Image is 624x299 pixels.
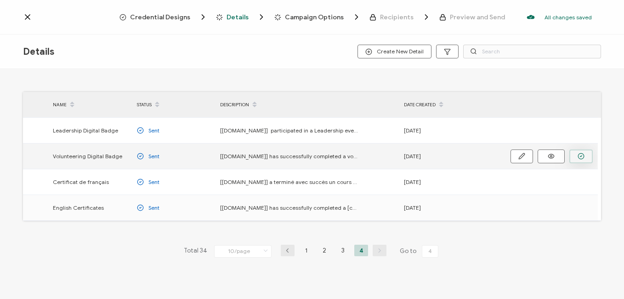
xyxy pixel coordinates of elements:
[53,125,118,136] span: Leadership Digital Badge
[214,245,272,258] input: Select
[148,177,159,187] span: Sent
[299,245,313,256] li: 1
[227,14,249,21] span: Details
[119,12,208,22] span: Credential Designs
[53,177,109,187] span: Certificat de français
[450,14,505,21] span: Preview and Send
[220,177,358,187] span: [[DOMAIN_NAME]] a terminé avec succès un cours de [course-name] à [school].
[399,177,482,187] div: [DATE]
[439,14,505,21] span: Preview and Send
[399,202,482,213] div: [DATE]
[48,97,132,113] div: NAME
[463,45,601,58] input: Search
[53,151,122,161] span: Volunteering Digital Badge
[184,245,207,258] span: Total 34
[119,12,505,22] div: Breadcrumb
[380,14,414,21] span: Recipients
[132,97,216,113] div: STATUS
[53,202,104,213] span: English Certificates
[365,48,424,55] span: Create New Detail
[220,125,358,136] span: [[DOMAIN_NAME]] participated in a Leadership event at [GEOGRAPHIC_DATA] [school]
[220,202,358,213] span: [[DOMAIN_NAME]] has successfully completed a [course-name] course at [school].
[354,245,368,256] li: 4
[23,46,54,57] span: Details
[399,125,482,136] div: [DATE]
[220,151,358,161] span: [[DOMAIN_NAME]] has successfully completed a volunteer opportunity with [school].
[336,245,350,256] li: 3
[148,151,159,161] span: Sent
[148,125,159,136] span: Sent
[130,14,190,21] span: Credential Designs
[216,12,266,22] span: Details
[148,202,159,213] span: Sent
[399,151,482,161] div: [DATE]
[545,14,592,21] p: All changes saved
[274,12,361,22] span: Campaign Options
[285,14,344,21] span: Campaign Options
[357,45,431,58] button: Create New Detail
[399,97,482,113] div: DATE CREATED
[318,245,331,256] li: 2
[400,245,440,258] span: Go to
[216,97,399,113] div: DESCRIPTION
[369,12,431,22] span: Recipients
[578,255,624,299] iframe: Chat Widget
